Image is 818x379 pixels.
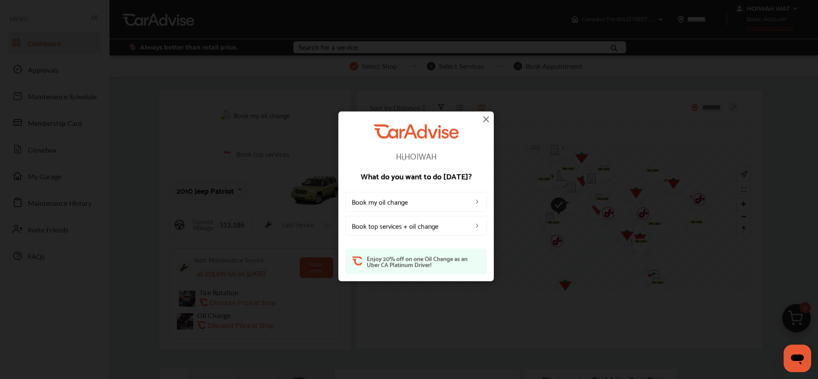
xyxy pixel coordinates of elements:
[367,256,480,268] p: Enjoy 20% off on one Oil Change as an Uber CA Platinum Driver!
[345,152,487,160] p: Hi, HOIWAH
[352,256,362,266] img: ca-orange-short.08083ad2.svg
[784,345,811,372] iframe: Button to launch messaging window
[481,114,491,124] img: close-icon.a004319c.svg
[474,223,480,229] img: left_arrow_icon.0f472efe.svg
[345,172,487,180] p: What do you want to do [DATE]?
[345,192,487,212] a: Book my oil change
[374,124,459,138] img: CarAdvise Logo
[474,199,480,205] img: left_arrow_icon.0f472efe.svg
[345,216,487,236] a: Book top services + oil change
